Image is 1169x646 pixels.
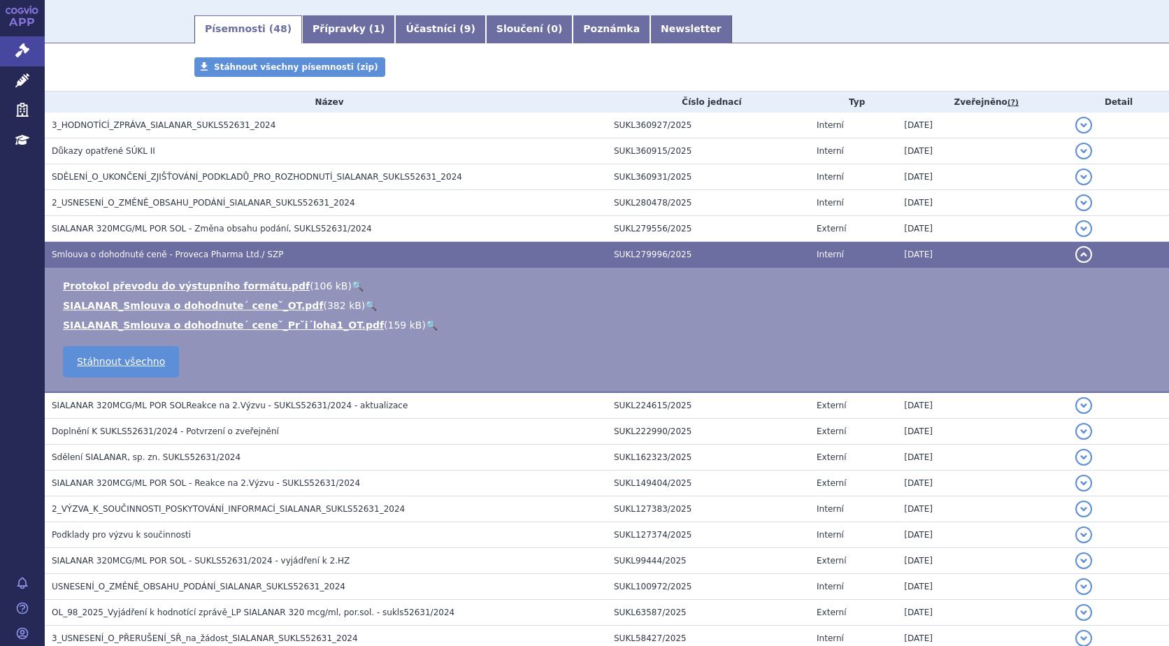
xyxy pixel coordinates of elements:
span: 48 [273,23,287,34]
li: ( ) [63,279,1155,293]
a: 🔍 [426,320,438,331]
button: detail [1075,604,1092,621]
span: Externí [817,478,846,488]
a: Poznámka [573,15,650,43]
span: Interní [817,172,844,182]
a: Písemnosti (48) [194,15,302,43]
td: SUKL224615/2025 [607,392,810,419]
span: Interní [817,198,844,208]
span: 106 kB [314,280,348,292]
li: ( ) [63,318,1155,332]
li: ( ) [63,299,1155,313]
button: detail [1075,397,1092,414]
button: detail [1075,168,1092,185]
a: Přípravky (1) [302,15,395,43]
button: detail [1075,220,1092,237]
th: Číslo jednací [607,92,810,113]
span: Podklady pro výzvu k součinnosti [52,530,191,540]
td: [DATE] [897,600,1068,626]
span: USNESENÍ_O_ZMĚNĚ_OBSAHU_PODÁNÍ_SIALANAR_SUKLS52631_2024 [52,582,345,591]
td: SUKL360927/2025 [607,113,810,138]
td: SUKL127374/2025 [607,522,810,548]
a: Účastníci (9) [395,15,485,43]
span: 0 [551,23,558,34]
td: SUKL360915/2025 [607,138,810,164]
span: Interní [817,633,844,643]
span: OL_98_2025_Vyjádření k hodnotící zprávě_LP SIALANAR 320 mcg/ml, por.sol. - sukls52631/2024 [52,608,454,617]
td: [DATE] [897,496,1068,522]
button: detail [1075,501,1092,517]
td: SUKL127383/2025 [607,496,810,522]
span: 382 kB [327,300,361,311]
td: SUKL279556/2025 [607,216,810,242]
span: 1 [373,23,380,34]
a: SIALANAR_Smlouva o dohodnute´ ceneˇ_OT.pdf [63,300,323,311]
span: Externí [817,224,846,234]
a: 🔍 [352,280,364,292]
abbr: (?) [1007,98,1019,108]
span: Externí [817,401,846,410]
span: Stáhnout všechny písemnosti (zip) [214,62,378,72]
td: [DATE] [897,190,1068,216]
td: [DATE] [897,216,1068,242]
a: Protokol převodu do výstupního formátu.pdf [63,280,310,292]
span: 3_HODNOTÍCÍ_ZPRÁVA_SIALANAR_SUKLS52631_2024 [52,120,275,130]
button: detail [1075,143,1092,159]
span: Sdělení SIALANAR, sp. zn. SUKLS52631/2024 [52,452,241,462]
td: [DATE] [897,242,1068,268]
a: Stáhnout všechny písemnosti (zip) [194,57,385,77]
td: [DATE] [897,522,1068,548]
span: Externí [817,452,846,462]
td: [DATE] [897,164,1068,190]
span: Důkazy opatřené SÚKL II [52,146,155,156]
td: [DATE] [897,574,1068,600]
td: SUKL360931/2025 [607,164,810,190]
span: Interní [817,582,844,591]
button: detail [1075,246,1092,263]
td: [DATE] [897,113,1068,138]
span: 2_VÝZVA_K_SOUČINNOSTI_POSKYTOVÁNÍ_INFORMACÍ_SIALANAR_SUKLS52631_2024 [52,504,405,514]
th: Zveřejněno [897,92,1068,113]
button: detail [1075,423,1092,440]
a: Stáhnout všechno [63,346,179,378]
button: detail [1075,194,1092,211]
td: [DATE] [897,138,1068,164]
span: Externí [817,556,846,566]
span: Interní [817,146,844,156]
td: SUKL63587/2025 [607,600,810,626]
td: SUKL149404/2025 [607,471,810,496]
span: 9 [464,23,471,34]
th: Typ [810,92,897,113]
a: SIALANAR_Smlouva o dohodnute´ ceneˇ_Prˇi´loha1_OT.pdf [63,320,384,331]
span: Doplnění K SUKLS52631/2024 - Potvrzení o zveřejnění [52,426,279,436]
button: detail [1075,578,1092,595]
button: detail [1075,117,1092,134]
span: Interní [817,250,844,259]
span: Smlouva o dohodnuté ceně - Proveca Pharma Ltd./ SZP [52,250,283,259]
button: detail [1075,552,1092,569]
td: [DATE] [897,471,1068,496]
td: SUKL99444/2025 [607,548,810,574]
a: Newsletter [650,15,732,43]
span: SIALANAR 320MCG/ML POR SOL - Reakce na 2.Výzvu - SUKLS52631/2024 [52,478,360,488]
td: [DATE] [897,445,1068,471]
span: 3_USNESENÍ_O_PŘERUŠENÍ_SŘ_na_žádost_SIALANAR_SUKLS52631_2024 [52,633,358,643]
span: Externí [817,608,846,617]
button: detail [1075,475,1092,491]
td: SUKL222990/2025 [607,419,810,445]
a: 🔍 [365,300,377,311]
button: detail [1075,526,1092,543]
td: SUKL162323/2025 [607,445,810,471]
span: SDĚLENÍ_O_UKONČENÍ_ZJIŠŤOVÁNÍ_PODKLADŮ_PRO_ROZHODNUTÍ_SIALANAR_SUKLS52631_2024 [52,172,462,182]
td: SUKL100972/2025 [607,574,810,600]
th: Název [45,92,607,113]
td: SUKL280478/2025 [607,190,810,216]
td: SUKL279996/2025 [607,242,810,268]
span: SIALANAR 320MCG/ML POR SOL - Změna obsahu podání, SUKLS52631/2024 [52,224,372,234]
span: Externí [817,426,846,436]
td: [DATE] [897,392,1068,419]
td: [DATE] [897,419,1068,445]
span: SIALANAR 320MCG/ML POR SOL - SUKLS52631/2024 - vyjádření k 2.HZ [52,556,350,566]
td: [DATE] [897,548,1068,574]
span: Interní [817,530,844,540]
